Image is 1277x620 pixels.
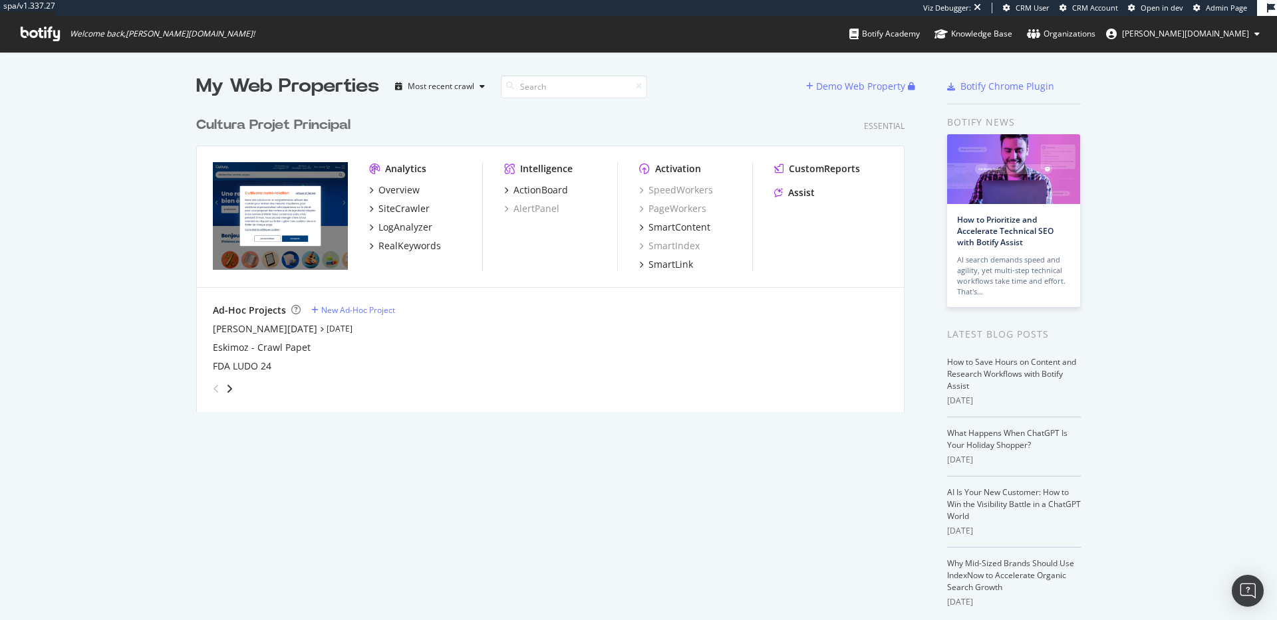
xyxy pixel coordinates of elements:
div: Open Intercom Messenger [1232,575,1264,607]
a: SiteCrawler [369,202,430,215]
div: Most recent crawl [408,82,474,90]
a: ActionBoard [504,183,568,197]
div: [DATE] [947,525,1081,537]
a: CRM Account [1060,3,1118,13]
a: SmartIndex [639,239,700,253]
a: What Happens When ChatGPT Is Your Holiday Shopper? [947,427,1067,451]
div: Assist [788,186,815,199]
button: Demo Web Property [806,76,908,97]
div: CustomReports [789,162,860,175]
a: Organizations [1027,16,1095,52]
span: CRM Account [1072,3,1118,13]
a: Open in dev [1128,3,1183,13]
a: Assist [774,186,815,199]
a: How to Prioritize and Accelerate Technical SEO with Botify Assist [957,214,1054,248]
span: Admin Page [1206,3,1247,13]
div: angle-left [208,378,225,399]
a: SmartLink [639,258,693,271]
div: angle-right [225,382,234,395]
input: Search [501,75,647,98]
button: Most recent crawl [390,76,490,97]
a: [DATE] [327,323,353,334]
div: ActionBoard [513,183,568,197]
div: Botify Academy [849,27,920,41]
div: Viz Debugger: [923,3,971,13]
a: AI Is Your New Customer: How to Win the Visibility Battle in a ChatGPT World [947,486,1081,522]
div: AI search demands speed and agility, yet multi-step technical workflows take time and effort. Tha... [957,255,1070,297]
a: Why Mid-Sized Brands Should Use IndexNow to Accelerate Organic Search Growth [947,558,1074,593]
div: Intelligence [520,162,573,175]
div: RealKeywords [378,239,441,253]
a: PageWorkers [639,202,706,215]
div: SmartLink [648,258,693,271]
a: Eskimoz - Crawl Papet [213,341,311,354]
a: Overview [369,183,420,197]
a: AlertPanel [504,202,559,215]
div: Overview [378,183,420,197]
button: [PERSON_NAME][DOMAIN_NAME] [1095,23,1270,45]
a: SmartContent [639,221,710,234]
div: Analytics [385,162,426,175]
span: jenny.ren [1122,28,1249,39]
span: Open in dev [1141,3,1183,13]
a: SpeedWorkers [639,183,713,197]
a: [PERSON_NAME][DATE] [213,322,317,336]
div: Cultura Projet Principal [196,116,351,135]
span: CRM User [1016,3,1050,13]
a: How to Save Hours on Content and Research Workflows with Botify Assist [947,356,1076,391]
div: Demo Web Property [816,80,905,93]
a: New Ad-Hoc Project [311,304,395,316]
div: SmartContent [648,221,710,234]
div: Knowledge Base [934,27,1012,41]
div: Essential [864,120,905,132]
a: Botify Chrome Plugin [947,80,1054,93]
div: Organizations [1027,27,1095,41]
div: Latest Blog Posts [947,327,1081,342]
div: Botify Chrome Plugin [960,80,1054,93]
div: New Ad-Hoc Project [321,304,395,316]
a: Botify Academy [849,16,920,52]
img: How to Prioritize and Accelerate Technical SEO with Botify Assist [947,134,1080,204]
div: [DATE] [947,596,1081,608]
div: LogAnalyzer [378,221,432,234]
a: Cultura Projet Principal [196,116,356,135]
img: cultura.com [213,162,348,270]
div: [DATE] [947,395,1081,407]
div: Activation [655,162,701,175]
div: My Web Properties [196,73,379,100]
a: CustomReports [774,162,860,175]
div: [DATE] [947,454,1081,466]
a: LogAnalyzer [369,221,432,234]
a: Knowledge Base [934,16,1012,52]
div: Botify news [947,115,1081,130]
span: Welcome back, [PERSON_NAME][DOMAIN_NAME] ! [70,29,255,39]
a: Admin Page [1193,3,1247,13]
a: Demo Web Property [806,80,908,92]
div: Ad-Hoc Projects [213,304,286,317]
a: RealKeywords [369,239,441,253]
div: grid [196,100,915,412]
a: FDA LUDO 24 [213,360,271,373]
div: SiteCrawler [378,202,430,215]
a: CRM User [1003,3,1050,13]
